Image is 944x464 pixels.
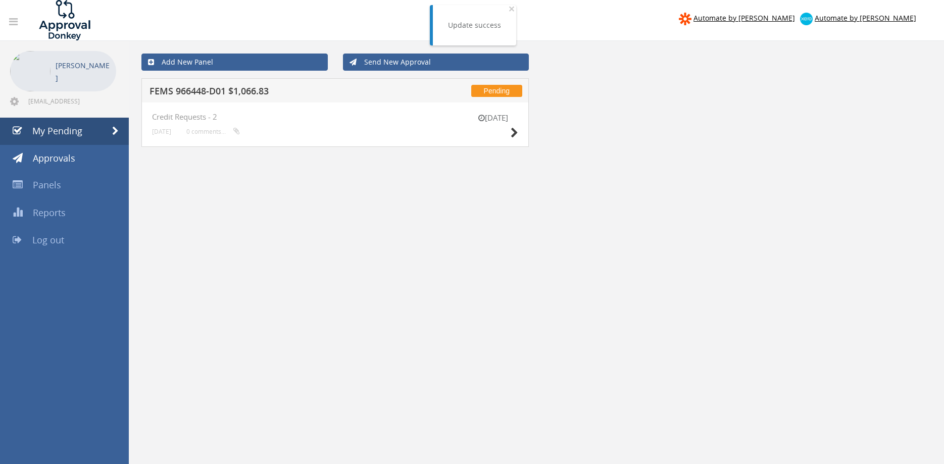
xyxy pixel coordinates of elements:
[33,179,61,191] span: Panels
[800,13,813,25] img: xero-logo.png
[815,13,916,23] span: Automate by [PERSON_NAME]
[448,20,501,30] div: Update success
[468,113,518,123] small: [DATE]
[186,128,240,135] small: 0 comments...
[33,152,75,164] span: Approvals
[693,13,795,23] span: Automate by [PERSON_NAME]
[56,59,111,84] p: [PERSON_NAME]
[679,13,691,25] img: zapier-logomark.png
[150,86,410,99] h5: FEMS 966448-D01 $1,066.83
[141,54,328,71] a: Add New Panel
[33,207,66,219] span: Reports
[509,2,515,16] span: ×
[471,85,522,97] span: Pending
[152,113,518,121] h4: Credit Requests - 2
[32,234,64,246] span: Log out
[152,128,171,135] small: [DATE]
[32,125,82,137] span: My Pending
[343,54,529,71] a: Send New Approval
[28,97,114,105] span: [EMAIL_ADDRESS][DOMAIN_NAME]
